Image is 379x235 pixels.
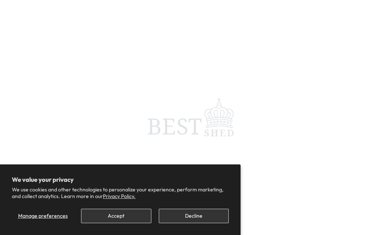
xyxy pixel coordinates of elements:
[81,209,151,223] button: Accept
[18,212,68,219] span: Manage preferences
[159,209,229,223] button: Decline
[103,193,135,200] a: Privacy Policy.
[12,176,229,183] h2: We value your privacy
[12,209,74,223] button: Manage preferences
[12,186,229,200] p: We use cookies and other technologies to personalize your experience, perform marketing, and coll...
